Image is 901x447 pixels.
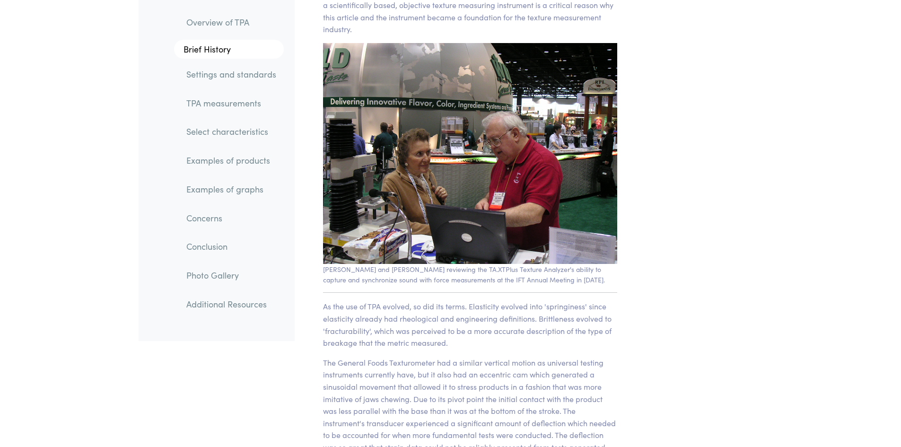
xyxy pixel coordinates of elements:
[179,293,284,315] a: Additional Resources
[179,264,284,286] a: Photo Gallery
[179,207,284,229] a: Concerns
[174,40,284,59] a: Brief History
[179,150,284,172] a: Examples of products
[179,11,284,33] a: Overview of TPA
[323,264,618,285] p: [PERSON_NAME] and [PERSON_NAME] reviewing the TA.XTPlus Texture Analyzer's ability to capture and...
[179,121,284,143] a: Select characteristics
[179,92,284,114] a: TPA measurements
[179,236,284,258] a: Conclusion
[179,178,284,200] a: Examples of graphs
[323,43,618,264] img: tpa_boine_and_alina_at_ift2003.jpg
[323,300,618,349] p: As the use of TPA evolved, so did its terms. Elasticity evolved into 'springiness' since elastici...
[179,63,284,85] a: Settings and standards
